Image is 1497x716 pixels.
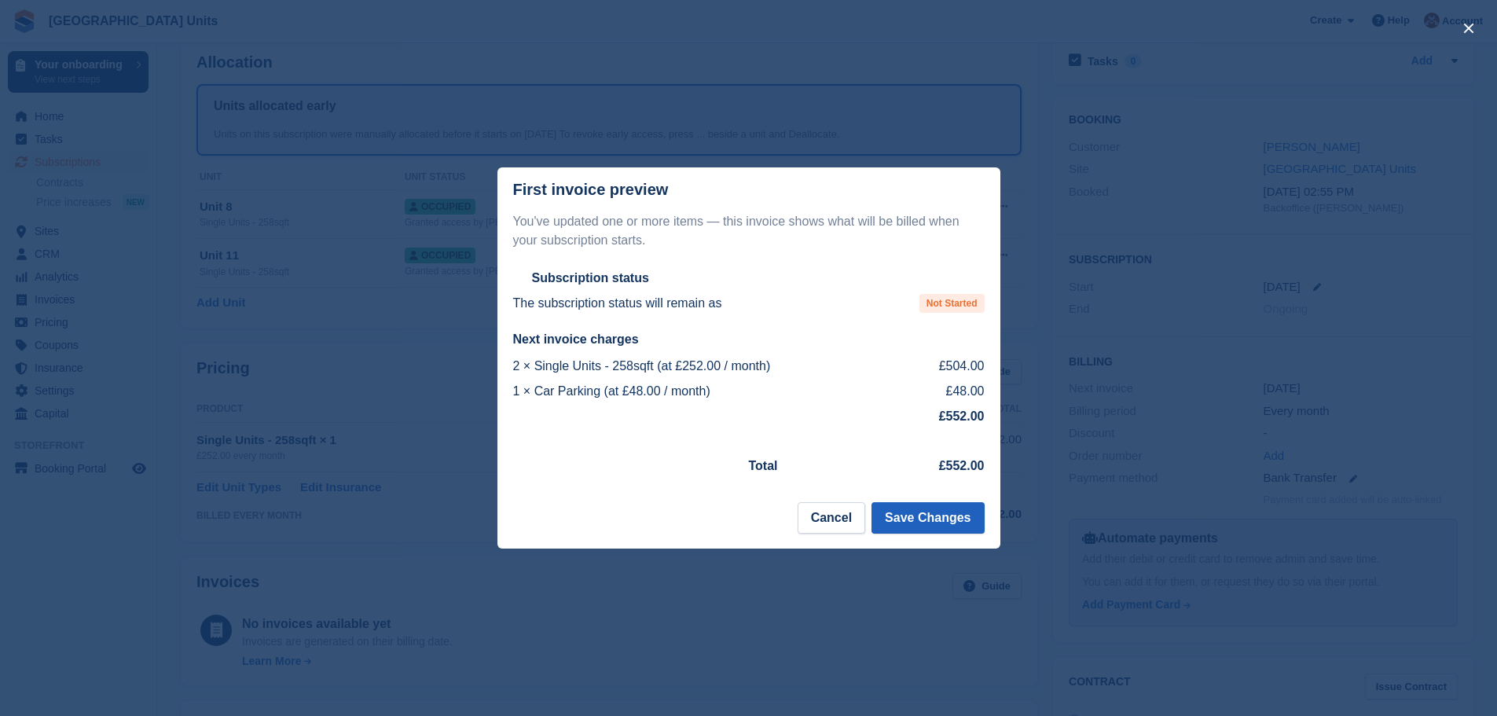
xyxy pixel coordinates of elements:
td: 2 × Single Units - 258sqft (at £252.00 / month) [513,354,914,379]
h2: Subscription status [532,270,649,286]
strong: £552.00 [939,409,985,423]
button: close [1456,16,1481,41]
strong: Total [749,459,778,472]
p: The subscription status will remain as [513,294,722,313]
h2: Next invoice charges [513,332,985,347]
p: You've updated one or more items — this invoice shows what will be billed when your subscription ... [513,212,985,250]
p: First invoice preview [513,181,669,199]
button: Cancel [798,502,865,534]
td: £504.00 [913,354,984,379]
button: Save Changes [871,502,984,534]
td: 1 × Car Parking (at £48.00 / month) [513,379,914,404]
strong: £552.00 [939,459,985,472]
span: Not Started [919,294,985,313]
td: £48.00 [913,379,984,404]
